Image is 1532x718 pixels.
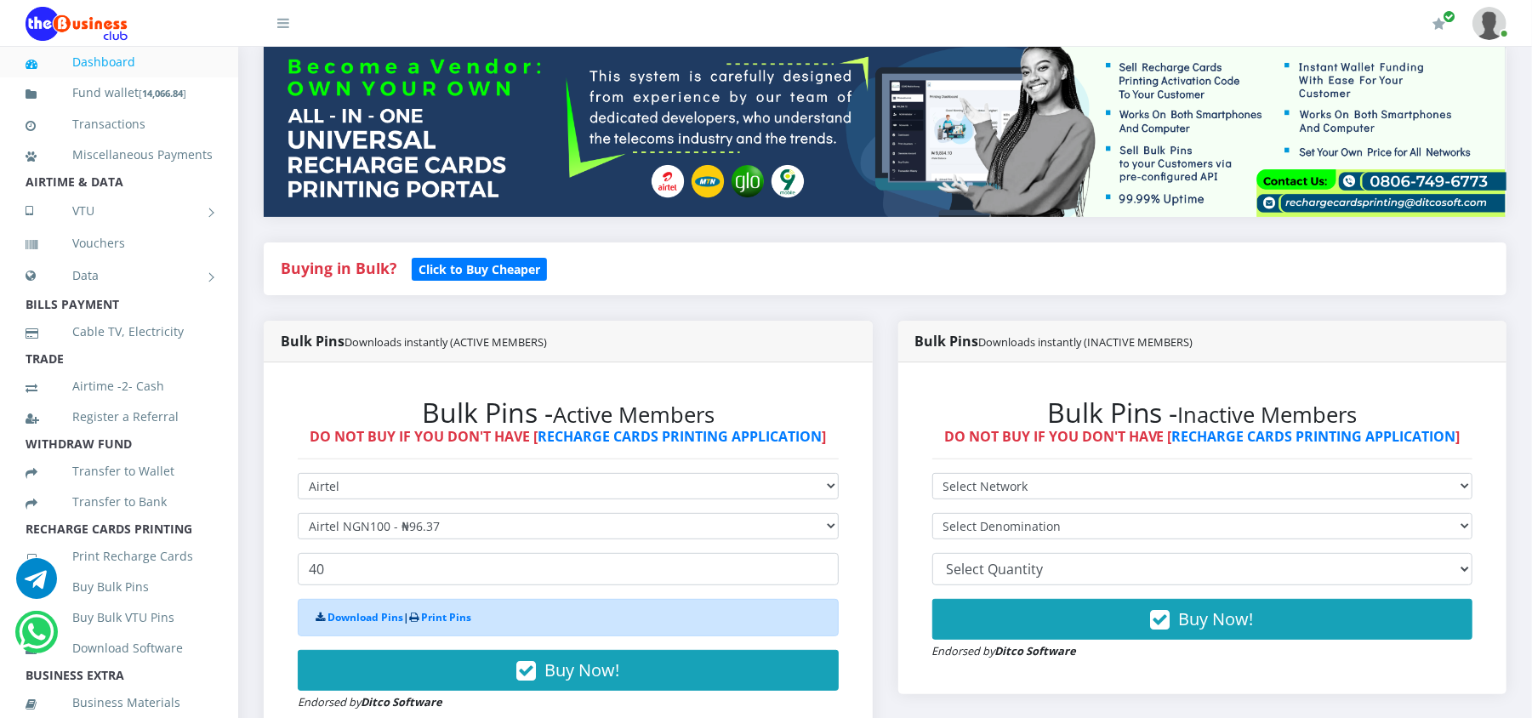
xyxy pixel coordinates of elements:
a: Register a Referral [26,397,213,436]
strong: | [316,610,471,624]
strong: Bulk Pins [281,332,547,350]
small: Endorsed by [932,643,1077,658]
input: Enter Quantity [298,553,839,585]
b: 14,066.84 [142,87,183,100]
h2: Bulk Pins - [932,396,1473,429]
a: Chat for support [20,624,54,652]
span: Renew/Upgrade Subscription [1443,10,1455,23]
span: Buy Now! [544,658,619,681]
a: Transfer to Bank [26,482,213,521]
img: multitenant_rcp.png [264,46,1506,216]
a: VTU [26,190,213,232]
a: Buy Bulk VTU Pins [26,598,213,637]
a: Transactions [26,105,213,144]
small: Downloads instantly (INACTIVE MEMBERS) [979,334,1193,350]
strong: Ditco Software [361,694,442,709]
a: Chat for support [16,571,57,599]
img: User [1472,7,1506,40]
small: Inactive Members [1178,400,1358,430]
a: RECHARGE CARDS PRINTING APPLICATION [1172,427,1456,446]
img: Logo [26,7,128,41]
i: Renew/Upgrade Subscription [1432,17,1445,31]
a: Print Pins [421,610,471,624]
h2: Bulk Pins - [298,396,839,429]
a: Airtime -2- Cash [26,367,213,406]
button: Buy Now! [298,650,839,691]
span: Buy Now! [1179,607,1254,630]
a: Dashboard [26,43,213,82]
b: Click to Buy Cheaper [419,261,540,277]
a: RECHARGE CARDS PRINTING APPLICATION [538,427,822,446]
small: Downloads instantly (ACTIVE MEMBERS) [345,334,547,350]
a: Cable TV, Electricity [26,312,213,351]
a: Buy Bulk Pins [26,567,213,607]
a: Print Recharge Cards [26,537,213,576]
a: Download Pins [327,610,403,624]
button: Buy Now! [932,599,1473,640]
a: Transfer to Wallet [26,452,213,491]
small: Active Members [553,400,715,430]
strong: DO NOT BUY IF YOU DON'T HAVE [ ] [310,427,826,446]
strong: Bulk Pins [915,332,1193,350]
strong: Ditco Software [995,643,1077,658]
a: Vouchers [26,224,213,263]
a: Download Software [26,629,213,668]
small: Endorsed by [298,694,442,709]
strong: Buying in Bulk? [281,258,396,278]
a: Data [26,254,213,297]
a: Miscellaneous Payments [26,135,213,174]
a: Fund wallet[14,066.84] [26,73,213,113]
small: [ ] [139,87,186,100]
a: Click to Buy Cheaper [412,258,547,278]
strong: DO NOT BUY IF YOU DON'T HAVE [ ] [944,427,1461,446]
